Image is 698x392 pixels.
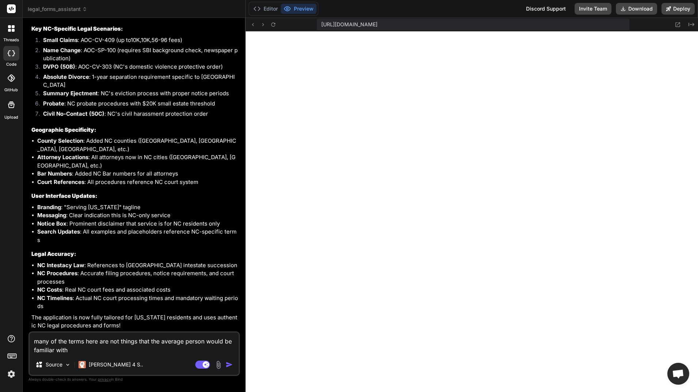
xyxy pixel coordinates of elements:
[31,192,97,199] strong: User Interface Updates:
[31,126,96,133] strong: Geographic Specificity:
[28,5,87,13] span: legal_forms_assistant
[37,73,238,89] li: : 1-year separation requirement specific to [GEOGRAPHIC_DATA]
[37,178,84,185] strong: Court References
[575,3,611,15] button: Invite Team
[37,100,238,110] li: : NC probate procedures with $20K small estate threshold
[37,220,238,228] li: : Prominent disclaimer that service is for NC residents only
[5,368,18,380] img: settings
[522,3,570,15] div: Discord Support
[37,269,238,286] li: : Accurate filing procedures, notice requirements, and court processes
[89,361,143,368] p: [PERSON_NAME] 4 S..
[37,220,66,227] strong: Notice Box
[37,294,238,311] li: : Actual NC court processing times and mandatory waiting periods
[37,137,238,153] li: : Added NC counties ([GEOGRAPHIC_DATA], [GEOGRAPHIC_DATA], [GEOGRAPHIC_DATA], etc.)
[98,377,111,381] span: privacy
[4,87,18,93] label: GitHub
[31,314,238,330] p: The application is now fully tailored for [US_STATE] residents and uses authentic NC legal proced...
[4,114,18,120] label: Upload
[30,333,239,354] textarea: many of the terms here are not things that the average person would be familiar with
[37,154,88,161] strong: Attorney Locations
[37,261,238,270] li: : References to [GEOGRAPHIC_DATA] intestate succession
[661,3,695,15] button: Deploy
[141,36,152,43] annotation: 10K,
[37,228,80,235] strong: Search Updates
[31,250,76,257] strong: Legal Accuracy:
[43,73,89,80] strong: Absolute Divorce
[37,211,238,220] li: : Clear indication this is NC-only service
[37,228,238,244] li: : All examples and placeholders reference NC-specific terms
[281,4,317,14] button: Preview
[37,63,238,73] li: : AOC-CV-303 (NC's domestic violence protective order)
[37,295,73,301] strong: NC Timelines
[37,153,238,170] li: : All attorneys now in NC cities ([GEOGRAPHIC_DATA], [GEOGRAPHIC_DATA], etc.)
[37,89,238,100] li: : NC's eviction process with proper notice periods
[37,110,238,120] li: : NC's civil harassment protection order
[214,361,223,369] img: attachment
[667,363,689,385] div: Open chat
[43,36,78,43] strong: Small Claims
[226,361,233,368] img: icon
[28,376,240,383] p: Always double-check its answers. Your in Bind
[37,286,238,294] li: : Real NC court fees and associated costs
[31,25,123,32] strong: Key NC-Specific Legal Scenarios:
[43,63,75,70] strong: DVPO (50B)
[37,270,77,277] strong: NC Procedures
[37,212,66,219] strong: Messaging
[46,361,62,368] p: Source
[37,286,62,293] strong: NC Costs
[37,204,61,211] strong: Branding
[37,178,238,187] li: : All procedures reference NC court system
[43,47,81,54] strong: Name Change
[37,46,238,63] li: : AOC-SP-100 (requires SBI background check, newspaper publication)
[37,137,83,144] strong: County Selection
[37,203,238,212] li: : "Serving [US_STATE]" tagline
[43,100,64,107] strong: Probate
[131,36,136,43] mn: 10
[140,36,141,43] mo: ,
[321,21,377,28] span: [URL][DOMAIN_NAME]
[250,4,281,14] button: Editor
[3,37,19,43] label: threads
[43,110,104,117] strong: Civil No-Contact (50C)
[37,36,238,46] li: : AOC-CV-409 (up to 56-96 fees)
[65,362,71,368] img: Pick Models
[136,36,140,43] mi: K
[616,3,657,15] button: Download
[6,61,16,68] label: code
[43,90,98,97] strong: Summary Ejectment
[37,262,84,269] strong: NC Intestacy Law
[37,170,238,178] li: : Added NC Bar numbers for all attorneys
[37,170,72,177] strong: Bar Numbers
[78,361,86,368] img: Claude 4 Sonnet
